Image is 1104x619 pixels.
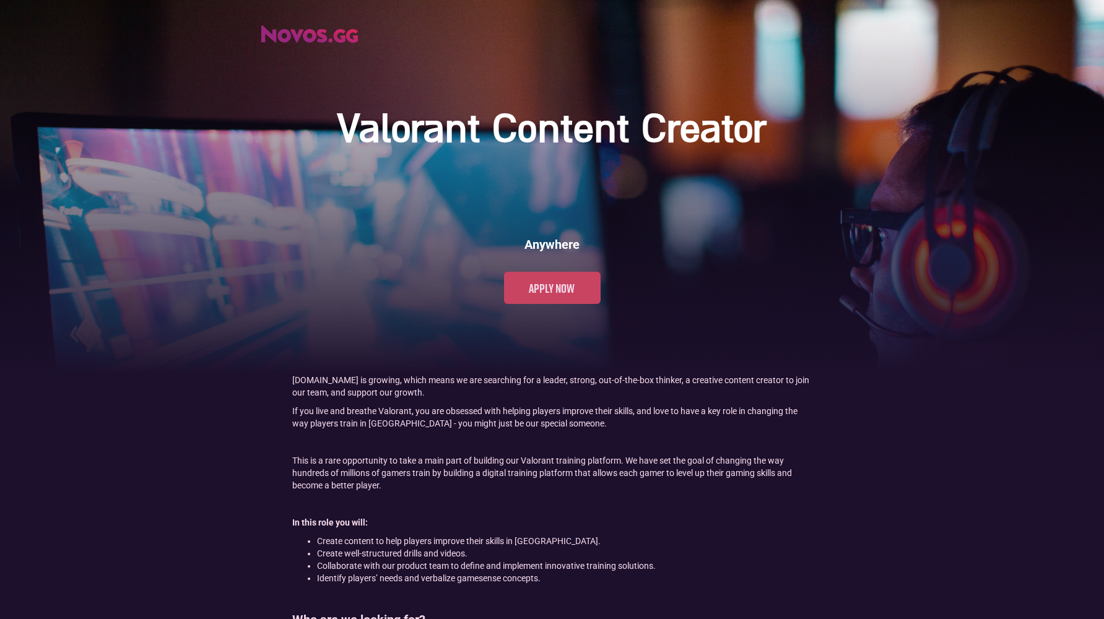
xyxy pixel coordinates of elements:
[292,436,812,448] p: ‍
[524,236,580,253] h6: Anywhere
[292,498,812,510] p: ‍
[292,374,812,399] p: [DOMAIN_NAME] is growing, which means we are searching for a leader, strong, out-of-the-box think...
[317,560,812,572] li: Collaborate with our product team to define and implement innovative training solutions.
[292,454,812,491] p: This is a rare opportunity to take a main part of building our Valorant training platform. We hav...
[292,517,368,527] strong: In this role you will:
[317,547,812,560] li: Create well-structured drills and videos.
[292,405,812,430] p: If you live and breathe Valorant, you are obsessed with helping players improve their skills, and...
[317,535,812,547] li: Create content to help players improve their skills in [GEOGRAPHIC_DATA].
[317,572,812,584] li: Identify players’ needs and verbalize gamesense concepts.
[338,106,766,155] h1: Valorant Content Creator
[504,272,601,304] a: Apply now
